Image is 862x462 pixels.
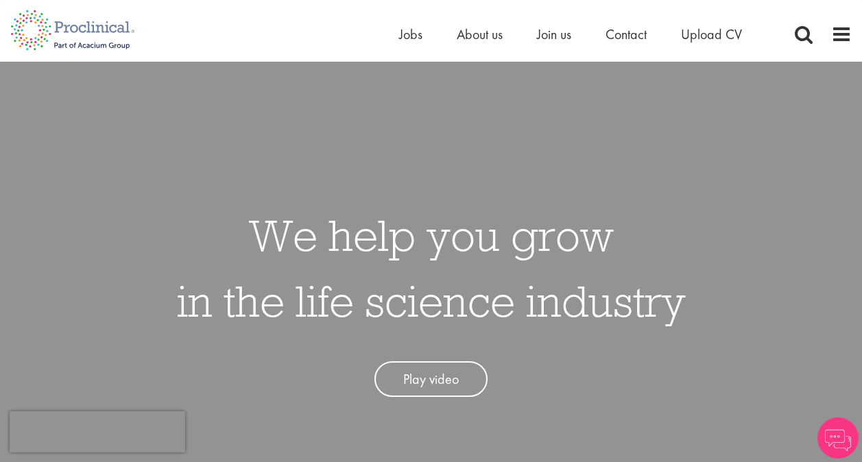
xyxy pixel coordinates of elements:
a: Contact [606,25,647,43]
a: Upload CV [681,25,742,43]
img: Chatbot [817,417,859,459]
a: Play video [374,361,488,398]
a: Jobs [399,25,422,43]
a: Join us [537,25,571,43]
a: About us [457,25,503,43]
h1: We help you grow in the life science industry [177,202,686,334]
